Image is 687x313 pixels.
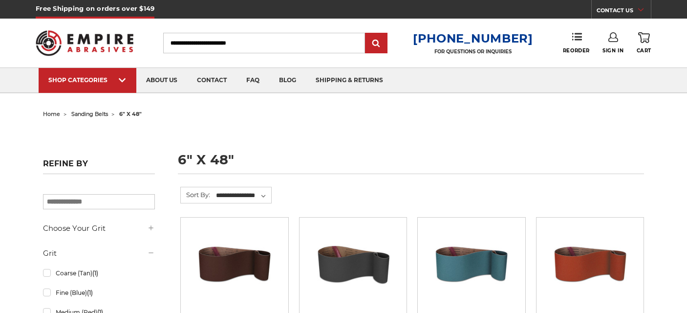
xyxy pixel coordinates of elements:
img: 6" x 48" Zirconia Sanding Belt [432,224,511,303]
img: Empire Abrasives [36,24,133,62]
a: home [43,111,60,117]
span: (1) [87,289,93,296]
label: Sort By: [181,187,210,202]
h5: Grit [43,247,155,259]
span: Sign In [602,47,623,54]
a: contact [187,68,236,93]
a: shipping & returns [306,68,393,93]
img: 6" x 48" Silicon Carbide File Belt [314,224,392,303]
h5: Refine by [43,159,155,174]
a: sanding belts [71,111,108,117]
a: about us [136,68,187,93]
h5: Choose Your Grit [43,223,155,234]
a: blog [269,68,306,93]
span: Cart [637,47,651,54]
div: SHOP CATEGORIES [48,76,127,84]
h1: 6" x 48" [178,153,644,174]
a: faq [236,68,269,93]
img: 6" x 48" Aluminum Oxide Sanding Belt [195,224,274,303]
a: CONTACT US [597,5,651,19]
span: (1) [92,269,98,277]
p: FOR QUESTIONS OR INQUIRIES [413,48,533,55]
span: 6" x 48" [119,111,142,117]
a: Coarse (Tan) [43,265,155,282]
a: Reorder [563,32,590,53]
select: Sort By: [215,188,271,203]
span: Reorder [563,47,590,54]
a: Cart [637,32,651,54]
img: 6" x 48" Ceramic Sanding Belt [551,224,629,303]
a: [PHONE_NUMBER] [413,31,533,45]
input: Submit [366,34,386,53]
a: Fine (Blue) [43,284,155,301]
